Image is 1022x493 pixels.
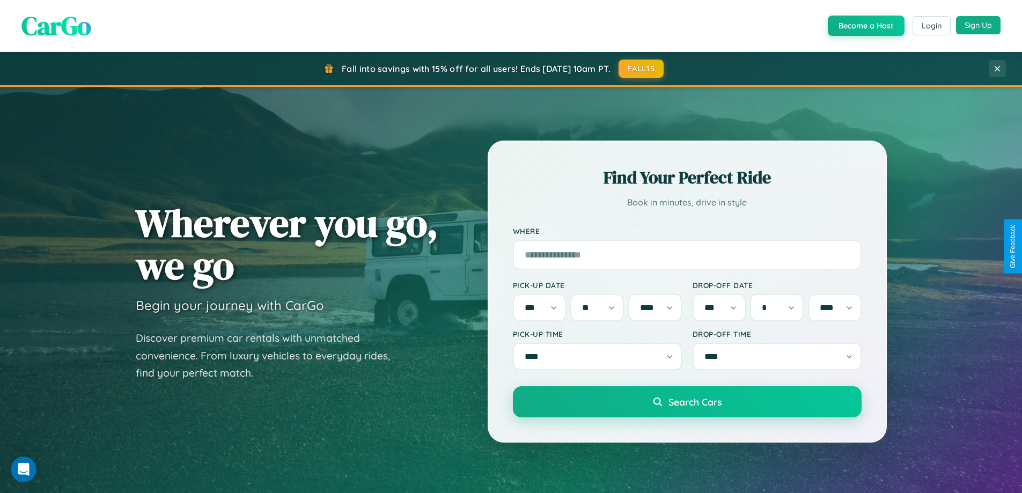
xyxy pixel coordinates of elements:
button: FALL15 [619,60,664,78]
iframe: Intercom live chat [11,457,36,482]
button: Search Cars [513,386,862,417]
label: Pick-up Time [513,329,682,339]
span: Search Cars [668,396,722,408]
span: CarGo [21,8,91,43]
button: Become a Host [828,16,905,36]
h1: Wherever you go, we go [136,202,438,286]
p: Discover premium car rentals with unmatched convenience. From luxury vehicles to everyday rides, ... [136,329,404,382]
button: Login [913,16,951,35]
label: Drop-off Time [693,329,862,339]
div: Give Feedback [1009,225,1017,268]
label: Pick-up Date [513,281,682,290]
h3: Begin your journey with CarGo [136,297,324,313]
label: Drop-off Date [693,281,862,290]
p: Book in minutes, drive in style [513,195,862,210]
h2: Find Your Perfect Ride [513,166,862,189]
span: Fall into savings with 15% off for all users! Ends [DATE] 10am PT. [342,63,611,74]
button: Sign Up [956,16,1001,34]
label: Where [513,226,862,236]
